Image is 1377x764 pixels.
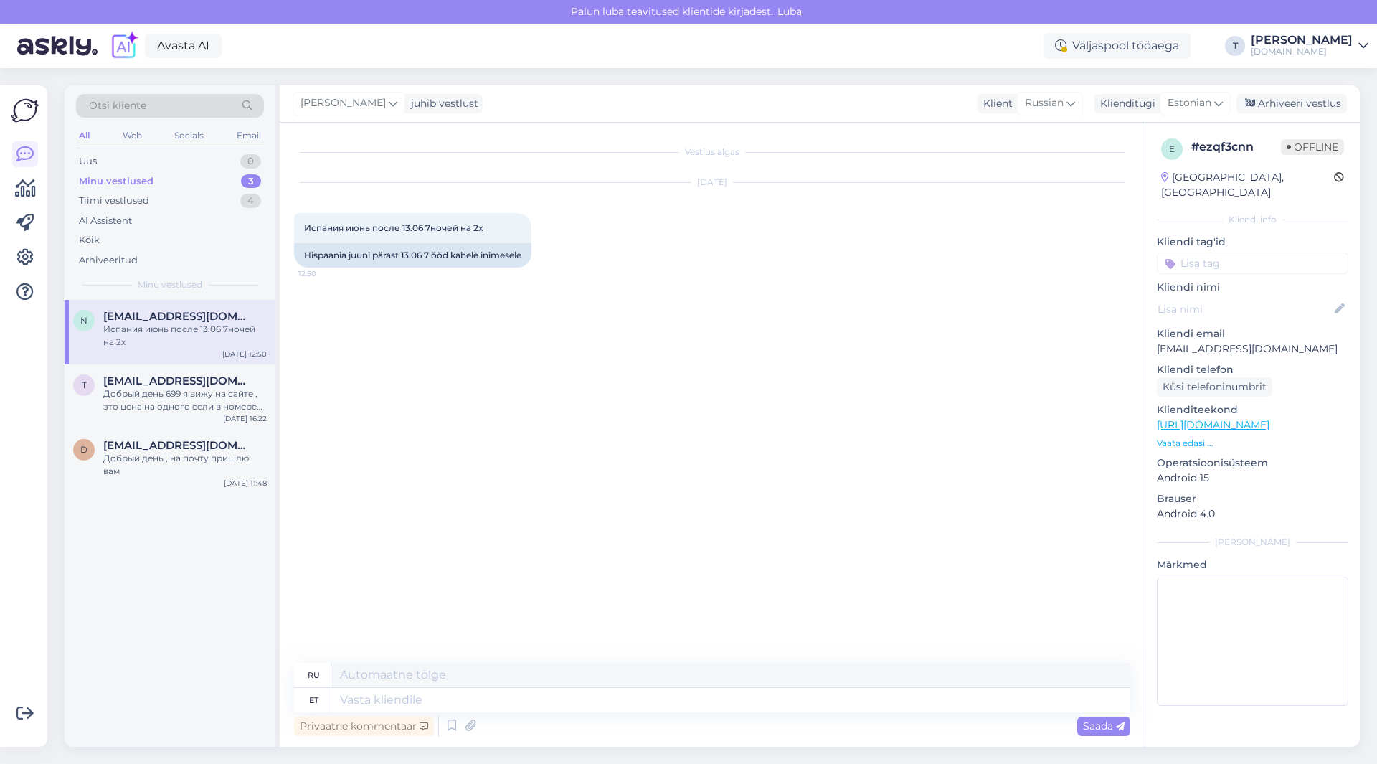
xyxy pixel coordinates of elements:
div: # ezqf3cnn [1191,138,1281,156]
p: Operatsioonisüsteem [1157,456,1348,471]
span: Luba [773,5,806,18]
div: ru [308,663,320,687]
span: troian654@gmail.com [103,374,252,387]
div: Arhiveeritud [79,253,138,268]
div: Email [234,126,264,145]
p: Android 4.0 [1157,506,1348,522]
div: [DATE] 11:48 [224,478,267,489]
a: Avasta AI [145,34,222,58]
div: Kliendi info [1157,213,1348,226]
div: Klient [978,96,1013,111]
span: e [1169,143,1175,154]
div: Väljaspool tööaega [1044,33,1191,59]
div: [PERSON_NAME] [1251,34,1353,46]
div: juhib vestlust [405,96,478,111]
span: 12:50 [298,268,352,279]
div: 3 [241,174,261,189]
div: Добрый день 699 я вижу на сайте , это цена на одного если в номере вдвоем [103,387,267,413]
span: Испания июнь после 13.06 7ночей на 2х [304,222,483,233]
img: explore-ai [109,31,139,61]
div: Web [120,126,145,145]
div: Minu vestlused [79,174,153,189]
p: Kliendi tag'id [1157,235,1348,250]
p: Märkmed [1157,557,1348,572]
div: AI Assistent [79,214,132,228]
div: 0 [240,154,261,169]
div: T [1225,36,1245,56]
span: Offline [1281,139,1344,155]
span: Natalia2004pa@mail.ru [103,310,252,323]
p: [EMAIL_ADDRESS][DOMAIN_NAME] [1157,341,1348,357]
div: [PERSON_NAME] [1157,536,1348,549]
div: [GEOGRAPHIC_DATA], [GEOGRAPHIC_DATA] [1161,170,1334,200]
a: [URL][DOMAIN_NAME] [1157,418,1269,431]
input: Lisa tag [1157,253,1348,274]
div: Kõik [79,233,100,247]
div: Klienditugi [1094,96,1155,111]
div: [DOMAIN_NAME] [1251,46,1353,57]
div: Hispaania juuni pärast 13.06 7 ööd kahele inimesele [294,243,531,268]
span: Estonian [1168,95,1211,111]
span: N [80,315,87,326]
span: t [82,379,87,390]
div: et [309,688,318,712]
div: [DATE] 16:22 [223,413,267,424]
div: Добрый день , на почту пришлю вам [103,452,267,478]
div: Испания июнь после 13.06 7ночей на 2х [103,323,267,349]
p: Klienditeekond [1157,402,1348,418]
div: [DATE] [294,176,1130,189]
div: Küsi telefoninumbrit [1157,377,1272,397]
img: Askly Logo [11,97,39,124]
span: d [80,444,87,455]
a: [PERSON_NAME][DOMAIN_NAME] [1251,34,1368,57]
span: Otsi kliente [89,98,146,113]
p: Kliendi nimi [1157,280,1348,295]
span: Saada [1083,720,1125,732]
p: Brauser [1157,491,1348,506]
span: dpuusaag13@gmail.com [103,439,252,452]
p: Android 15 [1157,471,1348,486]
div: Socials [171,126,207,145]
span: [PERSON_NAME] [301,95,386,111]
div: Privaatne kommentaar [294,717,434,736]
div: Tiimi vestlused [79,194,149,208]
div: [DATE] 12:50 [222,349,267,359]
div: All [76,126,93,145]
input: Lisa nimi [1158,301,1332,317]
p: Kliendi email [1157,326,1348,341]
p: Vaata edasi ... [1157,437,1348,450]
div: Uus [79,154,97,169]
div: Arhiveeri vestlus [1236,94,1347,113]
div: Vestlus algas [294,146,1130,159]
span: Minu vestlused [138,278,202,291]
div: 4 [240,194,261,208]
p: Kliendi telefon [1157,362,1348,377]
span: Russian [1025,95,1064,111]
